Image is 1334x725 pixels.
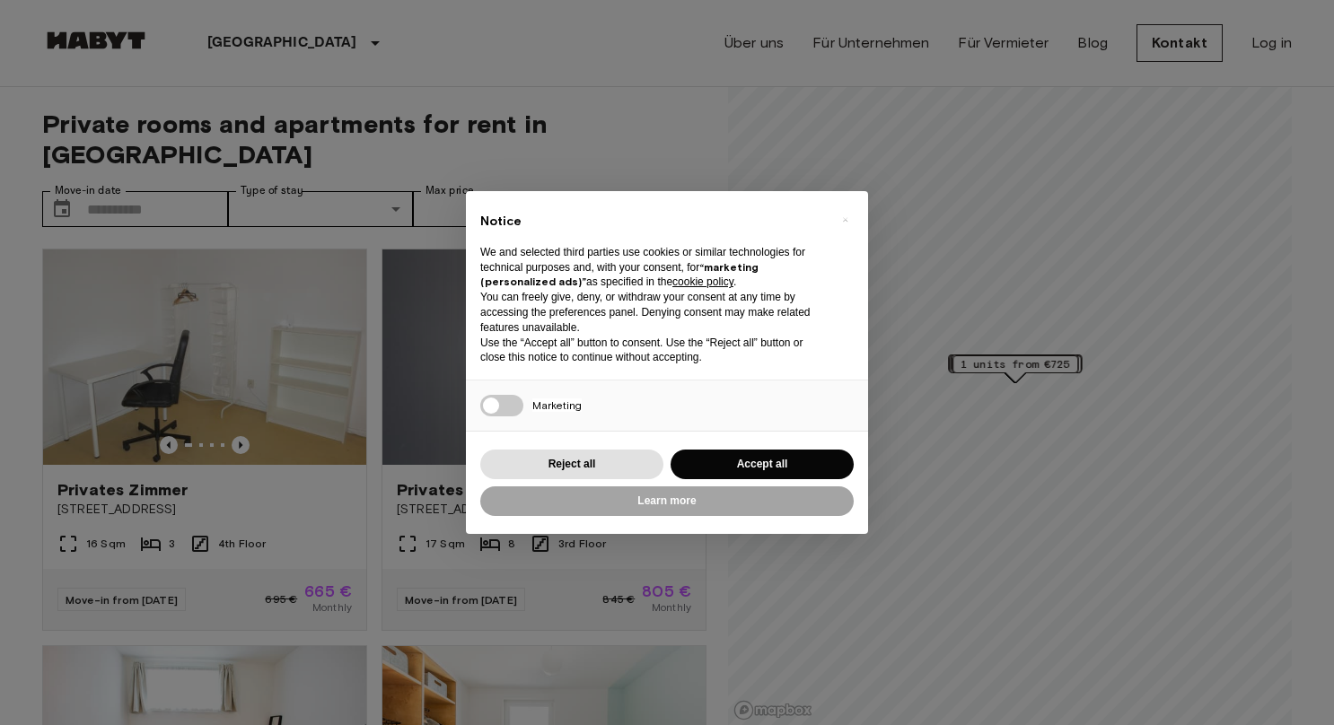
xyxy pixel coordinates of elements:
[842,209,848,231] span: ×
[480,486,854,516] button: Learn more
[480,290,825,335] p: You can freely give, deny, or withdraw your consent at any time by accessing the preferences pane...
[480,213,825,231] h2: Notice
[671,450,854,479] button: Accept all
[532,398,582,412] span: Marketing
[480,260,759,289] strong: “marketing (personalized ads)”
[480,336,825,366] p: Use the “Accept all” button to consent. Use the “Reject all” button or close this notice to conti...
[480,450,663,479] button: Reject all
[480,245,825,290] p: We and selected third parties use cookies or similar technologies for technical purposes and, wit...
[672,275,733,288] a: cookie policy
[830,205,859,234] button: Close this notice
